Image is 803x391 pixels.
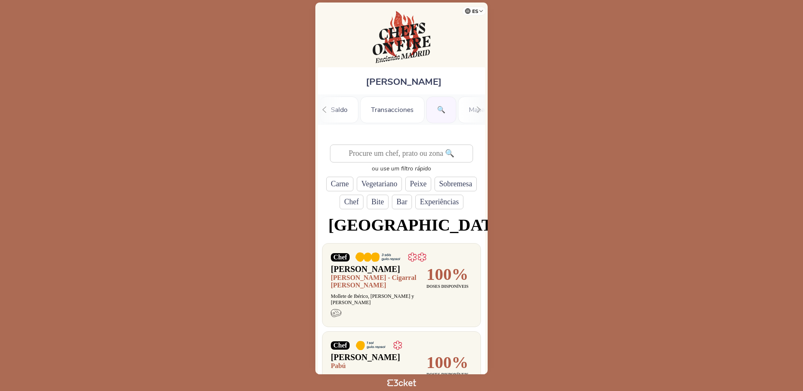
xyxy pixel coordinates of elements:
[331,374,423,386] p: Chirivias a la Brasa, [PERSON_NAME] y Pesto de Pistachio
[331,362,423,370] h2: Pabú
[426,104,456,114] a: 🔍
[340,195,363,209] div: Chef
[405,177,431,191] div: Peixe
[331,274,423,289] h2: [PERSON_NAME] - Cigarral [PERSON_NAME]
[331,293,423,306] p: Mollete de Ibérico, [PERSON_NAME] y [PERSON_NAME]
[423,353,472,372] p: 100%
[415,195,463,209] div: Experiências
[360,96,425,123] div: Transacciones
[423,372,472,377] p: DOSES DISPONÍVEIS
[360,104,425,114] a: Transacciones
[326,177,353,191] div: Carne
[331,253,350,262] span: Chef
[392,195,412,209] div: Bar
[435,177,477,191] div: Sobremesa
[366,76,442,88] span: [PERSON_NAME]
[426,96,456,123] div: 🔍
[331,353,423,362] h1: [PERSON_NAME]
[458,104,496,114] a: Mapa
[331,341,350,350] span: Chef
[331,264,423,274] h1: [PERSON_NAME]
[357,177,402,191] div: Vegetariano
[328,215,509,235] span: [GEOGRAPHIC_DATA]
[423,284,472,289] p: DOSES DISPONÍVEIS
[367,195,389,209] div: Bite
[423,264,472,284] p: 100%
[322,165,481,173] div: ou use um filtro rápido
[458,96,496,123] div: Mapa
[373,11,430,63] img: Chefs on Fire Madrid 2025
[330,145,473,162] input: Procure um chef, prato ou zona 🔍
